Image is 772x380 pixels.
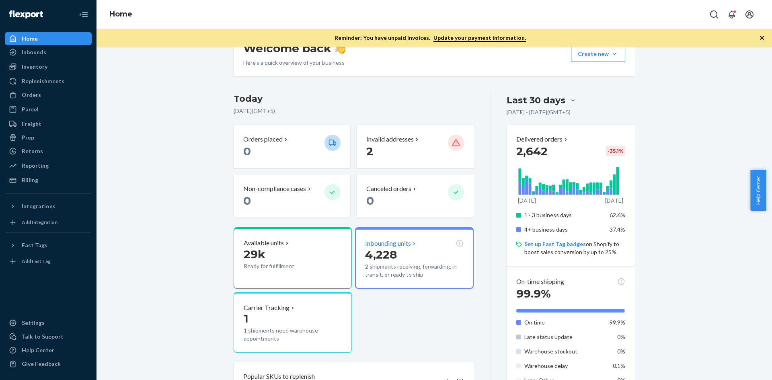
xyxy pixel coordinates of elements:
[365,263,463,279] p: 2 shipments receiving, forwarding, in transit, or ready to ship
[243,41,346,55] h1: Welcome back
[22,333,64,341] div: Talk to Support
[741,6,758,23] button: Open account menu
[507,94,565,107] div: Last 30 days
[5,60,92,73] a: Inventory
[357,175,473,218] button: Canceled orders 0
[234,175,350,218] button: Non-compliance cases 0
[5,316,92,329] a: Settings
[610,212,625,218] span: 62.6%
[103,3,139,26] ol: breadcrumbs
[243,59,346,67] p: Here’s a quick overview of your business
[22,91,41,99] div: Orders
[5,88,92,101] a: Orders
[5,200,92,213] button: Integrations
[524,240,625,256] p: on Shopify to boost sales conversion by up to 25%.
[750,170,766,211] button: Help Center
[524,211,604,219] p: 1 - 3 business days
[524,240,586,247] a: Set up Fast Tag badges
[365,248,397,261] span: 4,228
[5,75,92,88] a: Replenishments
[366,135,414,144] p: Invalid addresses
[22,120,41,128] div: Freight
[355,227,473,289] button: Inbounding units4,2282 shipments receiving, forwarding, in transit, or ready to ship
[5,174,92,187] a: Billing
[234,107,474,115] p: [DATE] ( GMT+5 )
[22,176,38,184] div: Billing
[5,216,92,229] a: Add Integration
[516,277,564,286] p: On-time shipping
[5,46,92,59] a: Inbounds
[5,145,92,158] a: Returns
[524,226,604,234] p: 4+ business days
[433,34,526,42] a: Update your payment information.
[244,303,289,312] p: Carrier Tracking
[610,319,625,326] span: 99.9%
[518,197,536,205] p: [DATE]
[244,312,248,325] span: 1
[22,241,47,249] div: Fast Tags
[613,362,625,369] span: 0.1%
[244,247,265,261] span: 29k
[234,125,350,168] button: Orders placed 0
[5,239,92,252] button: Fast Tags
[571,46,625,62] button: Create new
[365,239,411,248] p: Inbounding units
[5,255,92,268] a: Add Fast Tag
[524,347,604,355] p: Warehouse stockout
[243,194,251,207] span: 0
[244,238,284,248] p: Available units
[243,135,283,144] p: Orders placed
[22,134,34,142] div: Prep
[610,226,625,233] span: 37.4%
[22,63,47,71] div: Inventory
[366,184,411,193] p: Canceled orders
[22,105,39,113] div: Parcel
[5,103,92,116] a: Parcel
[5,32,92,45] a: Home
[244,327,342,343] p: 1 shipments need warehouse appointments
[243,144,251,158] span: 0
[516,135,569,144] button: Delivered orders
[22,258,51,265] div: Add Fast Tag
[366,194,374,207] span: 0
[507,108,571,116] p: [DATE] - [DATE] ( GMT+5 )
[5,357,92,370] button: Give Feedback
[516,144,548,158] span: 2,642
[335,34,526,42] p: Reminder: You have unpaid invoices.
[234,227,352,289] button: Available units29kReady for fulfillment
[22,319,45,327] div: Settings
[244,262,318,270] p: Ready for fulfillment
[357,125,473,168] button: Invalid addresses 2
[243,184,306,193] p: Non-compliance cases
[617,348,625,355] span: 0%
[22,219,57,226] div: Add Integration
[5,131,92,144] a: Prep
[335,43,346,54] img: hand-wave emoji
[366,144,373,158] span: 2
[22,147,43,155] div: Returns
[5,117,92,130] a: Freight
[9,10,43,18] img: Flexport logo
[724,6,740,23] button: Open notifications
[524,362,604,370] p: Warehouse delay
[516,287,551,300] span: 99.9%
[22,202,55,210] div: Integrations
[5,344,92,357] a: Help Center
[706,6,722,23] button: Open Search Box
[22,162,49,170] div: Reporting
[5,159,92,172] a: Reporting
[22,35,38,43] div: Home
[524,318,604,327] p: On time
[22,77,64,85] div: Replenishments
[76,6,92,23] button: Close Navigation
[234,92,474,105] h3: Today
[524,333,604,341] p: Late status update
[5,330,92,343] a: Talk to Support
[22,48,46,56] div: Inbounds
[234,292,352,353] button: Carrier Tracking11 shipments need warehouse appointments
[22,360,61,368] div: Give Feedback
[606,146,625,156] div: -35.1 %
[109,10,132,18] a: Home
